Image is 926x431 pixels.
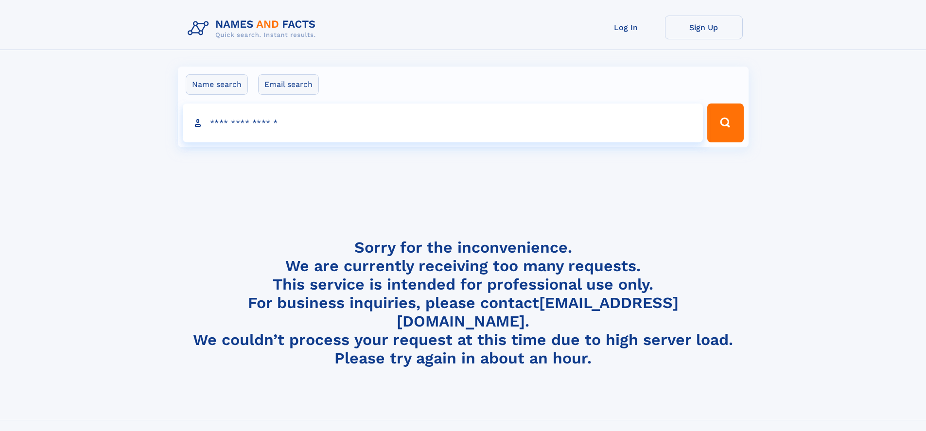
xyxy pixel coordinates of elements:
[587,16,665,39] a: Log In
[397,293,679,330] a: [EMAIL_ADDRESS][DOMAIN_NAME]
[184,16,324,42] img: Logo Names and Facts
[707,103,743,142] button: Search Button
[183,103,703,142] input: search input
[184,238,743,368] h4: Sorry for the inconvenience. We are currently receiving too many requests. This service is intend...
[665,16,743,39] a: Sign Up
[186,74,248,95] label: Name search
[258,74,319,95] label: Email search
